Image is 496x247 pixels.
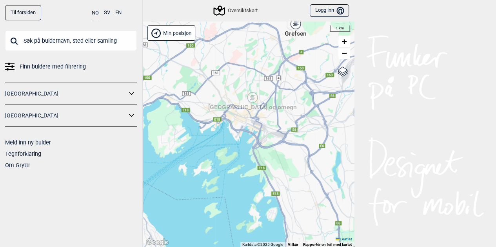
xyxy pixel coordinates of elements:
[5,61,137,72] a: Finn buldere med filtrering
[338,36,350,47] a: Zoom in
[5,162,30,168] a: Om Gryttr
[303,242,352,247] a: Rapportér en feil med kartet
[5,5,41,20] a: Til forsiden
[288,242,298,247] a: Vilkår (åpnes i en ny fane)
[342,48,347,58] span: −
[250,95,255,100] div: [GEOGRAPHIC_DATA] og omegn
[115,5,122,20] button: EN
[5,31,137,51] input: Søk på buldernavn, sted eller samling
[5,110,127,121] a: [GEOGRAPHIC_DATA]
[336,237,352,241] a: Leaflet
[293,22,298,26] div: Grefsen
[5,151,41,157] a: Tegnforklaring
[92,5,99,21] button: NO
[104,5,110,20] button: SV
[20,61,86,72] span: Finn buldere med filtrering
[242,242,283,247] span: Kartdata ©2025 Google
[214,6,258,15] div: Oversiktskart
[335,63,350,80] a: Layers
[338,47,350,59] a: Zoom out
[5,88,127,99] a: [GEOGRAPHIC_DATA]
[330,25,350,32] div: 1 km
[147,25,196,41] div: Vis min posisjon
[342,36,347,46] span: +
[310,4,349,17] button: Logg inn
[5,139,51,146] a: Meld inn ny bulder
